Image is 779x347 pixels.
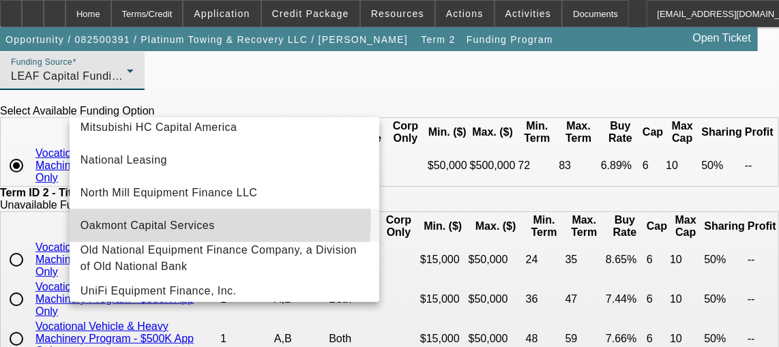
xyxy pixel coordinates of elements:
span: North Mill Equipment Finance LLC [80,185,258,201]
span: Mitsubishi HC Capital America [80,119,237,136]
span: National Leasing [80,152,167,168]
span: Oakmont Capital Services [80,217,215,234]
span: Old National Equipment Finance Company, a Division of Old National Bank [80,242,368,275]
span: UniFi Equipment Finance, Inc. [80,283,237,299]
